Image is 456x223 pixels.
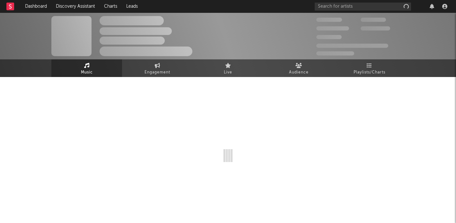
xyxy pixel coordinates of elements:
span: 50,000,000 Monthly Listeners [316,44,388,48]
span: Playlists/Charts [354,69,385,76]
span: 1,000,000 [361,26,390,30]
span: 50,000,000 [316,26,349,30]
a: Audience [263,59,334,77]
span: Audience [289,69,309,76]
span: 300,000 [316,18,342,22]
span: Jump Score: 85.0 [316,51,354,56]
a: Live [193,59,263,77]
a: Playlists/Charts [334,59,405,77]
input: Search for artists [315,3,411,11]
a: Engagement [122,59,193,77]
span: Live [224,69,232,76]
span: 100,000 [361,18,386,22]
span: Engagement [145,69,170,76]
span: 100,000 [316,35,342,39]
span: Music [81,69,93,76]
a: Music [51,59,122,77]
